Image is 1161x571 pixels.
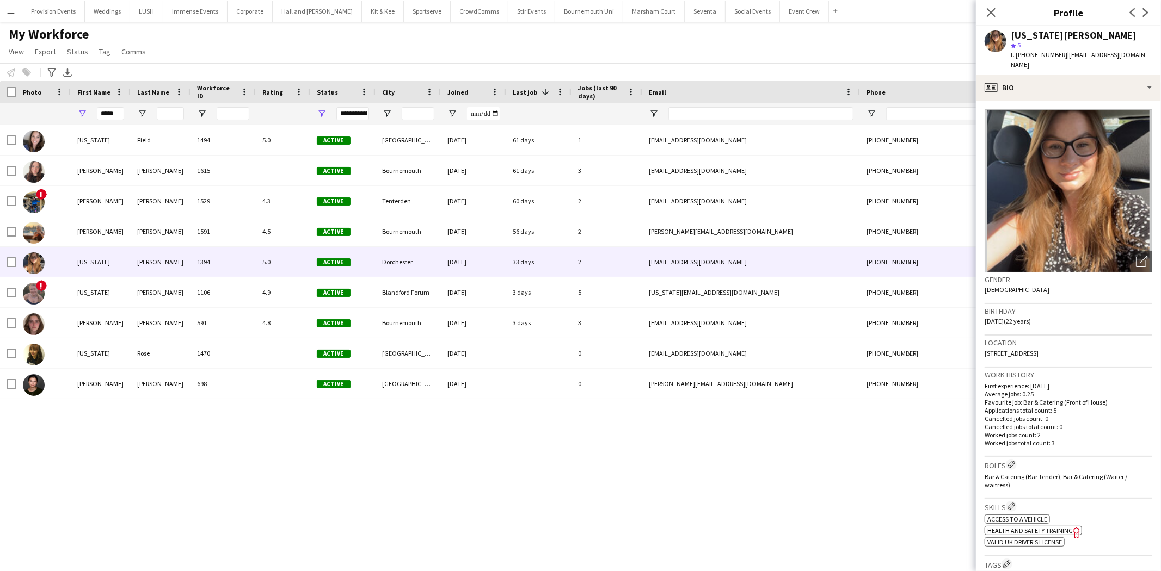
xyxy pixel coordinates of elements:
[191,308,256,338] div: 591
[23,374,45,396] img: Georgina Whelehan
[77,109,87,119] button: Open Filter Menu
[191,277,256,307] div: 1106
[467,107,500,120] input: Joined Filter Input
[976,75,1161,101] div: Bio
[256,247,310,277] div: 5.0
[376,125,441,155] div: [GEOGRAPHIC_DATA]
[506,125,572,155] div: 61 days
[71,247,131,277] div: [US_STATE]
[649,88,666,96] span: Email
[137,109,147,119] button: Open Filter Menu
[376,216,441,246] div: Bournemouth
[441,369,506,399] div: [DATE]
[71,308,131,338] div: [PERSON_NAME]
[513,88,537,96] span: Last job
[23,344,45,365] img: Georgia Rose
[317,289,351,297] span: Active
[131,156,191,185] div: [PERSON_NAME]
[642,125,860,155] div: [EMAIL_ADDRESS][DOMAIN_NAME]
[130,1,163,22] button: LUSH
[867,88,886,96] span: Phone
[572,156,642,185] div: 3
[1131,251,1152,272] div: Open photos pop-in
[131,186,191,216] div: [PERSON_NAME]
[642,156,860,185] div: [EMAIL_ADDRESS][DOMAIN_NAME]
[376,277,441,307] div: Blandford Forum
[131,308,191,338] div: [PERSON_NAME]
[985,406,1152,414] p: Applications total count: 5
[256,216,310,246] div: 4.5
[67,47,88,57] span: Status
[317,228,351,236] span: Active
[985,423,1152,431] p: Cancelled jobs total count: 0
[578,84,623,100] span: Jobs (last 90 days)
[71,277,131,307] div: [US_STATE]
[649,109,659,119] button: Open Filter Menu
[362,1,404,22] button: Kit & Kee
[860,186,999,216] div: [PHONE_NUMBER]
[131,369,191,399] div: [PERSON_NAME]
[642,369,860,399] div: [PERSON_NAME][EMAIL_ADDRESS][DOMAIN_NAME]
[262,88,283,96] span: Rating
[117,45,150,59] a: Comms
[506,247,572,277] div: 33 days
[987,526,1073,535] span: Health and Safety Training
[163,1,228,22] button: Immense Events
[985,275,1152,284] h3: Gender
[131,277,191,307] div: [PERSON_NAME]
[317,380,351,388] span: Active
[376,338,441,368] div: [GEOGRAPHIC_DATA]
[191,156,256,185] div: 1615
[71,216,131,246] div: [PERSON_NAME]
[61,66,74,79] app-action-btn: Export XLSX
[985,390,1152,398] p: Average jobs: 0.25
[1011,51,1148,69] span: | [EMAIL_ADDRESS][DOMAIN_NAME]
[191,369,256,399] div: 698
[317,109,327,119] button: Open Filter Menu
[860,369,999,399] div: [PHONE_NUMBER]
[572,338,642,368] div: 0
[985,349,1039,357] span: [STREET_ADDRESS]
[508,1,555,22] button: Stir Events
[860,308,999,338] div: [PHONE_NUMBER]
[441,277,506,307] div: [DATE]
[36,189,47,200] span: !
[317,167,351,175] span: Active
[985,382,1152,390] p: First experience: [DATE]
[985,431,1152,439] p: Worked jobs count: 2
[572,125,642,155] div: 1
[642,308,860,338] div: [EMAIL_ADDRESS][DOMAIN_NAME]
[228,1,273,22] button: Corporate
[976,5,1161,20] h3: Profile
[985,338,1152,347] h3: Location
[23,161,45,183] img: Georgina Arnold
[317,88,338,96] span: Status
[71,156,131,185] div: [PERSON_NAME]
[376,156,441,185] div: Bournemouth
[197,84,236,100] span: Workforce ID
[376,369,441,399] div: [GEOGRAPHIC_DATA]
[985,398,1152,406] p: Favourite job: Bar & Catering (Front of House)
[572,369,642,399] div: 0
[985,558,1152,570] h3: Tags
[441,216,506,246] div: [DATE]
[131,216,191,246] div: [PERSON_NAME]
[256,308,310,338] div: 4.8
[642,277,860,307] div: [US_STATE][EMAIL_ADDRESS][DOMAIN_NAME]
[71,186,131,216] div: [PERSON_NAME]
[572,308,642,338] div: 3
[22,1,85,22] button: Provision Events
[95,45,115,59] a: Tag
[985,414,1152,423] p: Cancelled jobs count: 0
[376,247,441,277] div: Dorchester
[451,1,508,22] button: CrowdComms
[402,107,434,120] input: City Filter Input
[860,277,999,307] div: [PHONE_NUMBER]
[256,125,310,155] div: 5.0
[23,131,45,152] img: Georgia Field
[317,319,351,327] span: Active
[985,317,1031,325] span: [DATE] (22 years)
[256,277,310,307] div: 4.9
[131,125,191,155] div: Field
[71,125,131,155] div: [US_STATE]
